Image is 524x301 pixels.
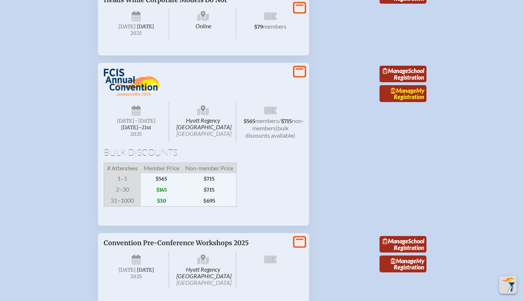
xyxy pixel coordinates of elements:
span: Manage [391,257,416,264]
span: / [279,117,281,124]
span: $715 [281,118,292,124]
span: 2025 [110,131,163,137]
span: $695 [182,195,237,207]
span: [DATE] [137,23,154,30]
a: ManageMy Registration [380,85,426,102]
img: FCIS Convention 2025 [104,69,161,96]
span: 2025 [110,30,163,36]
span: # Attendees [104,163,141,173]
span: $30 [141,195,182,207]
span: [DATE] [118,267,136,273]
span: members [255,117,279,124]
span: –[DATE] [134,118,155,124]
span: Hyatt Regency [GEOGRAPHIC_DATA] [171,102,236,142]
span: members [263,23,286,30]
a: ManageMy Registration [380,255,426,272]
span: [DATE]–⁠21st [121,124,151,131]
span: $145 [141,184,182,195]
span: Non-member Price [182,163,237,173]
span: $79 [254,24,263,30]
span: $715 [182,184,237,195]
span: 2025 [110,274,163,279]
span: non-members [252,117,304,131]
a: ManageSchool Registration [380,236,426,253]
span: Convention Pre-Conference Workshops 2025 [104,239,249,247]
span: Manage [391,87,416,94]
span: [DATE] [137,267,154,273]
span: $715 [182,173,237,184]
a: ManageSchool Registration [380,66,426,83]
span: Hyatt Regency [GEOGRAPHIC_DATA] [171,251,236,289]
img: To the top [501,278,515,292]
h1: Bulk Discounts [104,148,303,157]
span: Manage [383,67,408,74]
span: Member Price [141,163,182,173]
span: Online [171,8,236,39]
span: 2–30 [104,184,141,195]
span: 31–1000 [104,195,141,207]
span: [GEOGRAPHIC_DATA] [176,279,231,286]
span: (bulk discounts available) [245,124,295,139]
span: 1–1 [104,173,141,184]
span: [DATE] [117,118,134,124]
span: [DATE] [118,23,136,30]
span: [GEOGRAPHIC_DATA] [176,130,231,137]
span: Manage [383,237,408,244]
span: $565 [141,173,182,184]
span: $565 [243,118,255,124]
button: Scroll Top [499,276,517,294]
